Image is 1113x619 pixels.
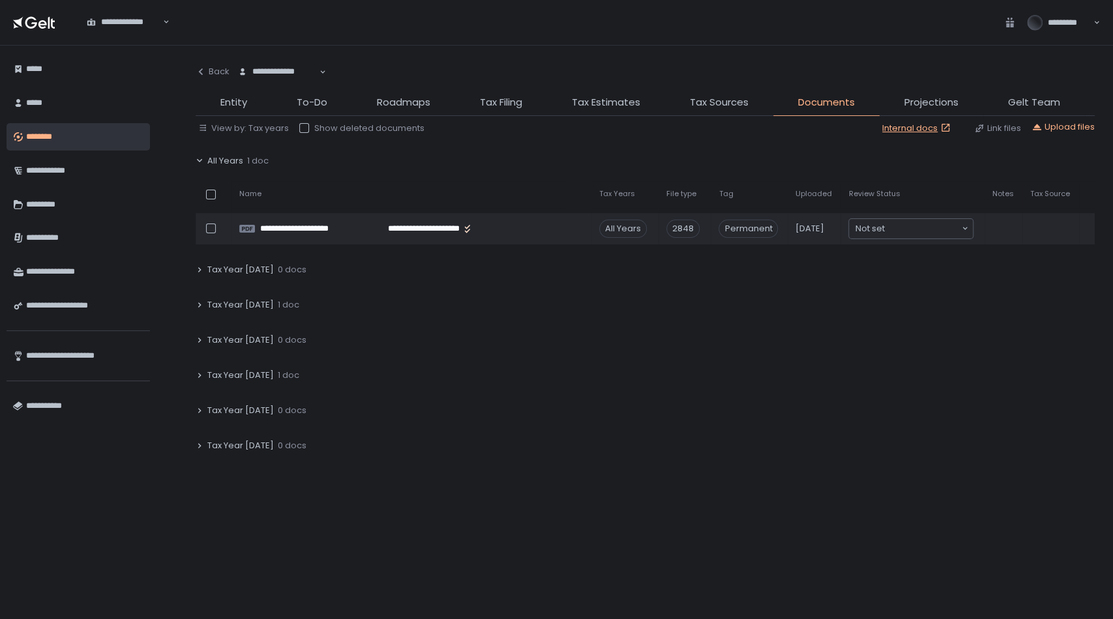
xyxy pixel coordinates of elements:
span: Roadmaps [377,95,430,110]
span: To-Do [297,95,327,110]
span: All Years [207,155,243,167]
span: Uploaded [795,189,832,199]
a: Internal docs [882,122,953,134]
span: Tax Year [DATE] [207,369,274,381]
span: Tax Filing [480,95,522,110]
span: Tax Year [DATE] [207,264,274,276]
span: Entity [220,95,247,110]
span: 0 docs [278,334,306,346]
span: Name [239,189,261,199]
span: Tax Estimates [572,95,640,110]
div: All Years [599,220,647,238]
button: View by: Tax years [198,122,289,134]
span: Gelt Team [1008,95,1060,110]
div: Back [196,66,230,78]
span: Documents [798,95,855,110]
button: Back [196,59,230,85]
span: 1 doc [247,155,269,167]
span: Permanent [719,220,778,238]
span: Not set [855,222,884,235]
input: Search for option [238,78,318,91]
span: Tax Year [DATE] [207,334,274,346]
span: Projections [904,95,958,110]
div: Search for option [230,59,326,85]
span: 0 docs [278,264,306,276]
button: Link files [974,122,1021,134]
div: Search for option [849,219,973,238]
span: Notes [992,189,1014,199]
span: 0 docs [278,405,306,416]
span: [DATE] [795,223,824,235]
span: 1 doc [278,299,299,311]
input: Search for option [87,28,162,41]
input: Search for option [884,222,960,235]
span: Tax Year [DATE] [207,405,274,416]
div: 2848 [666,220,700,238]
button: Upload files [1031,121,1095,133]
span: Tax Year [DATE] [207,440,274,452]
span: File type [666,189,696,199]
span: Review Status [848,189,900,199]
div: Search for option [78,9,170,36]
span: 1 doc [278,369,299,381]
span: Tag [719,189,733,199]
span: Tax Years [599,189,635,199]
span: Tax Source [1030,189,1070,199]
span: Tax Sources [690,95,749,110]
span: Tax Year [DATE] [207,299,274,311]
span: 0 docs [278,440,306,452]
